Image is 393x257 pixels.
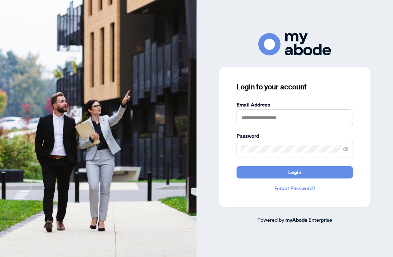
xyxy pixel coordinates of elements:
img: ma-logo [258,33,331,55]
span: Powered by [257,216,284,223]
a: Forgot Password? [237,184,353,192]
h3: Login to your account [237,82,353,92]
span: Login [288,166,301,178]
span: Enterprise [309,216,332,223]
button: Login [237,166,353,178]
label: Email Address [237,101,353,109]
span: eye-invisible [343,146,348,152]
label: Password [237,132,353,140]
a: myAbode [285,216,307,224]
